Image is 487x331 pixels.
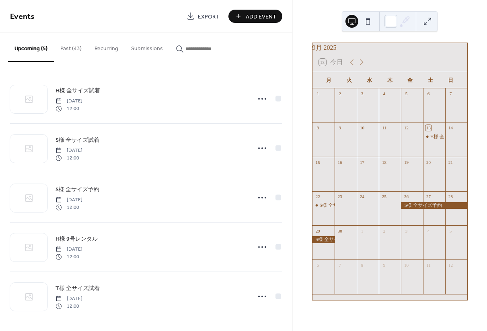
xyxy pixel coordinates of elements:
div: 5 [403,91,409,97]
span: Export [198,12,219,21]
div: 10 [359,125,365,131]
span: Add Event [246,12,276,21]
div: 15 [315,159,321,165]
span: 12:00 [55,105,82,112]
div: 7 [448,91,454,97]
span: 12:00 [55,204,82,211]
div: 11 [381,125,387,131]
a: Export [181,10,225,23]
button: Recurring [88,33,125,61]
div: 14 [448,125,454,131]
div: 12 [448,262,454,268]
div: S様 全サイズ予約 [312,236,335,243]
button: Past (43) [54,33,88,61]
div: 2 [381,228,387,234]
div: 27 [425,194,432,200]
a: S様 全サイズ試着 [55,135,99,145]
div: 28 [448,194,454,200]
div: 24 [359,194,365,200]
div: 20 [425,159,432,165]
div: 6 [315,262,321,268]
div: 木 [380,72,400,88]
div: 29 [315,228,321,234]
span: S様 全サイズ試着 [55,136,99,145]
div: 8 [315,125,321,131]
span: [DATE] [55,98,82,105]
div: 11 [425,262,432,268]
div: 8 [359,262,365,268]
div: H様 全サイズ試着 [423,133,445,140]
div: 23 [337,194,343,200]
div: 9月 2025 [312,43,467,53]
div: H様 全サイズ試着 [430,133,469,140]
div: 19 [403,159,409,165]
div: 13 [425,125,432,131]
span: [DATE] [55,295,82,302]
div: 25 [381,194,387,200]
span: 12:00 [55,302,82,310]
span: [DATE] [55,147,82,154]
div: 4 [381,91,387,97]
div: 10 [403,262,409,268]
span: H様 9号レンタル [55,235,98,243]
a: S様 全サイズ予約 [55,185,99,194]
div: 1 [359,228,365,234]
div: 金 [400,72,420,88]
div: 18 [381,159,387,165]
div: 月 [319,72,339,88]
div: S様 全サイズ予約 [401,202,467,209]
a: T様 全サイズ試着 [55,284,100,293]
span: Events [10,9,35,25]
div: 火 [339,72,359,88]
div: 22 [315,194,321,200]
span: S様 全サイズ予約 [55,186,99,194]
div: 4 [425,228,432,234]
div: 26 [403,194,409,200]
div: 30 [337,228,343,234]
div: 12 [403,125,409,131]
div: 7 [337,262,343,268]
button: Upcoming (5) [8,33,54,62]
button: Add Event [228,10,282,23]
a: H様 全サイズ試着 [55,86,100,95]
div: 16 [337,159,343,165]
a: H様 9号レンタル [55,234,98,243]
div: 土 [420,72,440,88]
div: 水 [360,72,380,88]
button: Submissions [125,33,169,61]
div: 2 [337,91,343,97]
span: T様 全サイズ試着 [55,284,100,293]
div: 9 [337,125,343,131]
div: 21 [448,159,454,165]
div: S様 全サイズ試着 [320,202,358,209]
span: 12:00 [55,154,82,161]
div: S様 全サイズ試着 [312,202,335,209]
div: 1 [315,91,321,97]
div: 5 [448,228,454,234]
div: 3 [403,228,409,234]
div: 3 [359,91,365,97]
div: 6 [425,91,432,97]
div: 17 [359,159,365,165]
span: H様 全サイズ試着 [55,87,100,95]
span: [DATE] [55,196,82,204]
span: [DATE] [55,246,82,253]
span: 12:00 [55,253,82,260]
div: 日 [441,72,461,88]
div: 9 [381,262,387,268]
